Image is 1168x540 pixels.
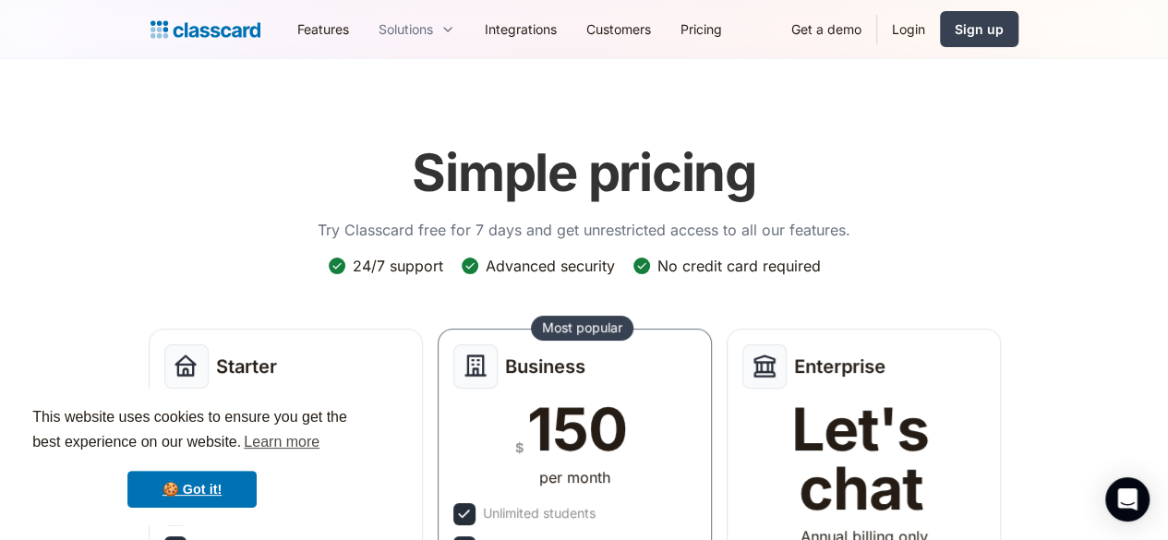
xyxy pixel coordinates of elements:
[777,8,876,50] a: Get a demo
[877,8,940,50] a: Login
[527,400,626,459] div: 150
[216,355,277,378] h2: Starter
[542,318,622,337] div: Most popular
[794,355,885,378] h2: Enterprise
[657,256,821,276] div: No credit card required
[483,503,596,523] div: Unlimited students
[15,389,369,525] div: cookieconsent
[515,436,524,459] div: $
[505,355,585,378] h2: Business
[379,19,433,39] div: Solutions
[241,428,322,456] a: learn more about cookies
[353,256,443,276] div: 24/7 support
[539,466,610,488] div: per month
[666,8,737,50] a: Pricing
[940,11,1018,47] a: Sign up
[742,400,978,518] div: Let's chat
[572,8,666,50] a: Customers
[151,17,260,42] a: home
[364,8,470,50] div: Solutions
[1105,477,1150,522] div: Open Intercom Messenger
[412,142,756,204] h1: Simple pricing
[127,471,257,508] a: dismiss cookie message
[318,219,850,241] p: Try Classcard free for 7 days and get unrestricted access to all our features.
[283,8,364,50] a: Features
[955,19,1004,39] div: Sign up
[470,8,572,50] a: Integrations
[486,256,615,276] div: Advanced security
[32,406,352,456] span: This website uses cookies to ensure you get the best experience on our website.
